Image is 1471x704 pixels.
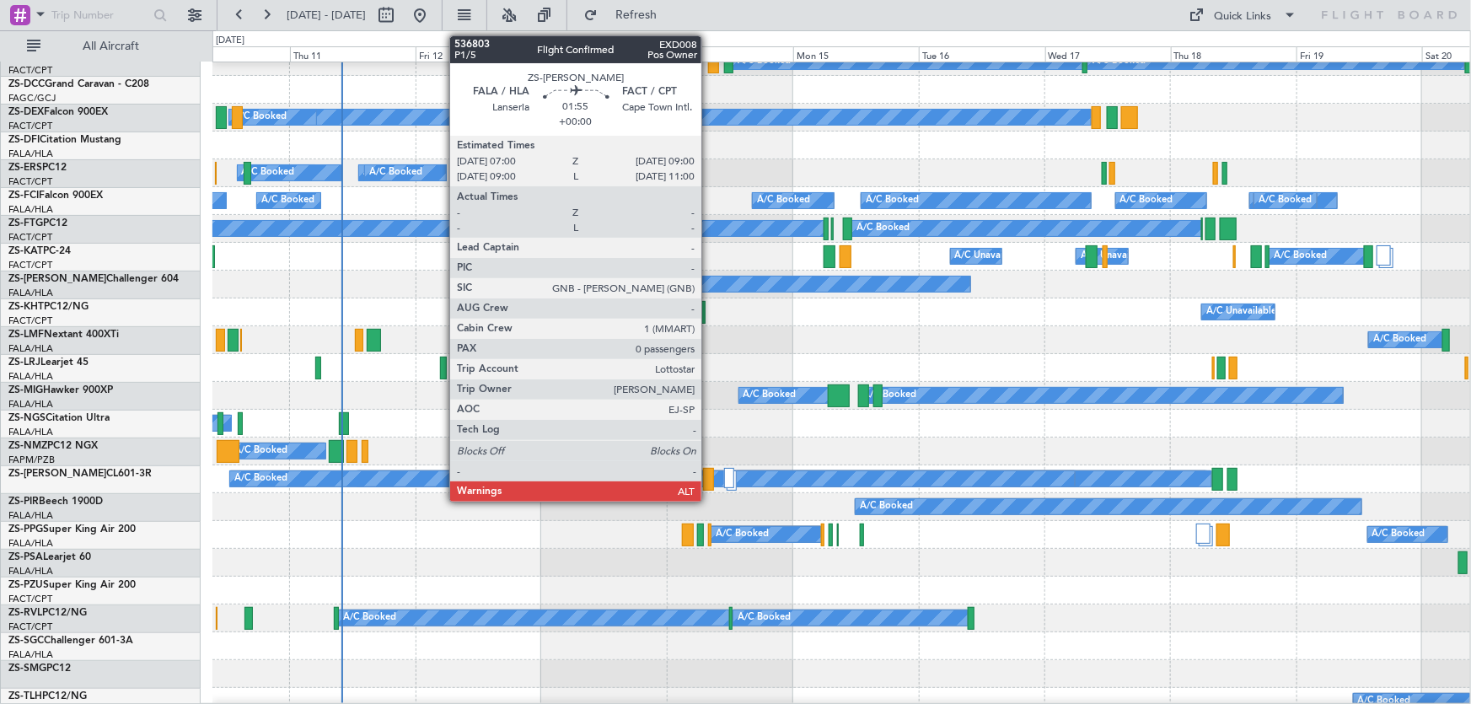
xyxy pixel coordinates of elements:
span: ZS-SGC [8,636,44,646]
a: FACT/CPT [8,175,52,188]
div: [DATE] [216,34,244,48]
div: A/C Booked [369,160,422,185]
span: ZS-TLH [8,691,42,701]
a: FACT/CPT [8,120,52,132]
div: Wed 17 [1045,46,1171,62]
a: ZS-DFICitation Mustang [8,135,121,145]
button: Quick Links [1181,2,1306,29]
div: A/C Booked [234,105,287,130]
div: A/C Booked [363,160,416,185]
div: A/C Booked [343,605,396,631]
a: FACT/CPT [8,231,52,244]
a: ZS-[PERSON_NAME]CL601-3R [8,469,152,479]
a: FACT/CPT [8,64,52,77]
span: ZS-KAT [8,246,43,256]
div: A/C Booked [860,494,913,519]
a: ZS-NGSCitation Ultra [8,413,110,423]
span: ZS-MIG [8,385,43,395]
span: ZS-DCC [8,79,45,89]
span: ZS-FTG [8,218,43,228]
a: ZS-[PERSON_NAME]Challenger 604 [8,274,179,284]
a: ZS-TLHPC12/NG [8,691,87,701]
a: ZS-DEXFalcon 900EX [8,107,108,117]
input: Trip Number [51,3,148,28]
div: Thu 11 [290,46,416,62]
div: A/C Unavailable [1081,244,1151,269]
div: A/C Booked [485,299,538,325]
div: Fri 12 [416,46,541,62]
div: A/C Booked [261,188,314,213]
a: FALA/HLA [8,203,53,216]
a: ZS-LMFNextant 400XTi [8,330,119,340]
a: FACT/CPT [8,593,52,605]
span: Refresh [601,9,672,21]
span: ZS-NGS [8,413,46,423]
div: A/C Booked [757,188,810,213]
div: A/C Booked [744,383,797,408]
a: ZS-KHTPC12/NG [8,302,89,312]
div: Thu 18 [1171,46,1297,62]
div: Quick Links [1215,8,1272,25]
span: [DATE] - [DATE] [287,8,366,23]
a: ZS-PZUSuper King Air 200 [8,580,136,590]
a: ZS-SMGPC12 [8,664,71,674]
div: A/C Booked [477,271,530,297]
span: ZS-PIR [8,497,39,507]
a: ZS-FCIFalcon 900EX [8,191,103,201]
a: ZS-MIGHawker 900XP [8,385,113,395]
span: ZS-LMF [8,330,44,340]
div: Sat 13 [541,46,667,62]
a: FALA/HLA [8,287,53,299]
a: ZS-NMZPC12 NGX [8,441,98,451]
a: FALA/HLA [8,398,53,411]
span: All Aircraft [44,40,178,52]
a: ZS-SGCChallenger 601-3A [8,636,133,646]
span: ZS-NMZ [8,441,47,451]
a: FAPM/PZB [8,454,55,466]
div: A/C Unavailable [955,244,1025,269]
span: ZS-LRJ [8,357,40,368]
a: FALA/HLA [8,537,53,550]
a: FALA/HLA [8,648,53,661]
span: ZS-KHT [8,302,44,312]
div: A/C Booked [1373,327,1426,352]
div: A/C Unavailable [1206,299,1276,325]
div: Wed 10 [164,46,289,62]
button: All Aircraft [19,33,183,60]
span: ZS-DEX [8,107,44,117]
div: A/C Booked [1259,188,1312,213]
a: ZS-PPGSuper King Air 200 [8,524,136,535]
a: FALA/HLA [8,370,53,383]
a: FALA/HLA [8,426,53,438]
a: FALA/HLA [8,509,53,522]
div: A/C Booked [234,438,287,464]
div: A/C Booked [1274,244,1327,269]
span: ZS-[PERSON_NAME] [8,469,106,479]
a: ZS-PSALearjet 60 [8,552,91,562]
div: Tue 16 [919,46,1044,62]
div: A/C Booked [234,466,287,492]
span: ZS-SMG [8,664,46,674]
div: A/C Booked [1120,188,1173,213]
span: ZS-FCI [8,191,39,201]
div: Sun 14 [668,46,793,62]
div: A/C Booked [864,383,917,408]
div: A/C Booked [738,605,791,631]
div: A/C Booked [470,216,523,241]
a: ZS-DCCGrand Caravan - C208 [8,79,149,89]
div: Mon 15 [793,46,919,62]
a: ZS-FTGPC12 [8,218,67,228]
a: ZS-ERSPC12 [8,163,67,173]
button: Refresh [576,2,677,29]
span: ZS-DFI [8,135,40,145]
span: ZS-ERS [8,163,42,173]
div: A/C Booked [866,188,919,213]
a: FACT/CPT [8,259,52,271]
a: FALA/HLA [8,148,53,160]
a: FACT/CPT [8,314,52,327]
div: A/C Booked [716,522,769,547]
a: FALA/HLA [8,565,53,578]
a: FACT/CPT [8,621,52,633]
span: ZS-PPG [8,524,43,535]
div: A/C Booked [1372,522,1425,547]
